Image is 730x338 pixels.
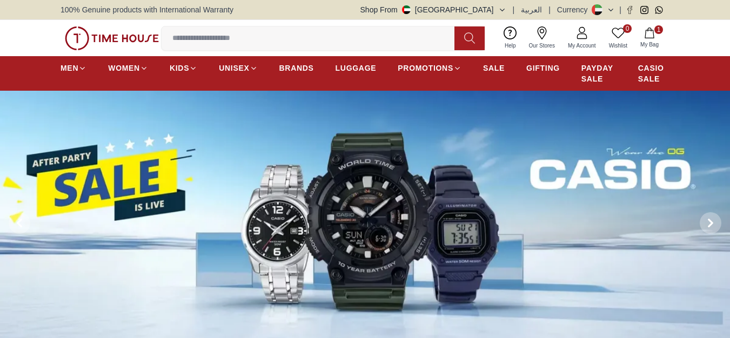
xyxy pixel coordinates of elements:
[108,58,148,78] a: WOMEN
[557,4,592,15] div: Currency
[170,63,189,73] span: KIDS
[498,24,523,52] a: Help
[619,4,621,15] span: |
[638,63,669,84] span: CASIO SALE
[581,63,617,84] span: PAYDAY SALE
[61,63,78,73] span: MEN
[654,25,663,34] span: 1
[483,58,505,78] a: SALE
[483,63,505,73] span: SALE
[336,63,377,73] span: LUGGAGE
[581,58,617,89] a: PAYDAY SALE
[360,4,506,15] button: Shop From[GEOGRAPHIC_DATA]
[626,6,634,14] a: Facebook
[65,26,159,50] img: ...
[279,58,314,78] a: BRANDS
[402,5,411,14] img: United Arab Emirates
[605,42,632,50] span: Wishlist
[521,4,542,15] button: العربية
[526,58,560,78] a: GIFTING
[523,24,561,52] a: Our Stores
[219,58,257,78] a: UNISEX
[279,63,314,73] span: BRANDS
[564,42,600,50] span: My Account
[398,58,461,78] a: PROMOTIONS
[640,6,648,14] a: Instagram
[548,4,551,15] span: |
[513,4,515,15] span: |
[170,58,197,78] a: KIDS
[108,63,140,73] span: WOMEN
[525,42,559,50] span: Our Stores
[623,24,632,33] span: 0
[638,58,669,89] a: CASIO SALE
[219,63,249,73] span: UNISEX
[636,40,663,49] span: My Bag
[61,4,233,15] span: 100% Genuine products with International Warranty
[655,6,663,14] a: Whatsapp
[336,58,377,78] a: LUGGAGE
[602,24,634,52] a: 0Wishlist
[634,25,665,51] button: 1My Bag
[500,42,520,50] span: Help
[526,63,560,73] span: GIFTING
[398,63,453,73] span: PROMOTIONS
[61,58,86,78] a: MEN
